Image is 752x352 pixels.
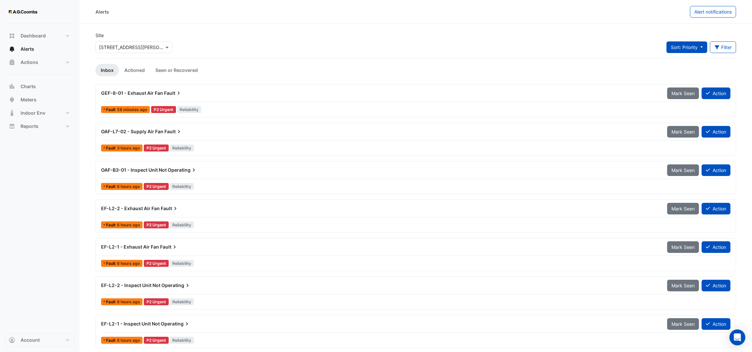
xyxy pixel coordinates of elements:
[144,337,169,344] div: P2 Urgent
[671,206,695,211] span: Mark Seen
[667,280,699,291] button: Mark Seen
[101,321,160,326] span: EF-L2-1 - Inspect Unit Not
[671,44,698,50] span: Sort: Priority
[729,329,745,345] div: Open Intercom Messenger
[702,203,730,214] button: Action
[168,167,197,173] span: Operating
[702,318,730,330] button: Action
[164,90,182,96] span: Fault
[9,123,15,130] app-icon: Reports
[667,88,699,99] button: Mark Seen
[170,260,194,267] span: Reliability
[21,123,38,130] span: Reports
[170,221,194,228] span: Reliability
[702,88,730,99] button: Action
[170,145,194,151] span: Reliability
[21,96,36,103] span: Meters
[21,59,38,66] span: Actions
[21,32,46,39] span: Dashboard
[671,129,695,135] span: Mark Seen
[170,298,194,305] span: Reliability
[144,145,169,151] div: P2 Urgent
[671,244,695,250] span: Mark Seen
[671,90,695,96] span: Mark Seen
[106,146,117,150] span: Fault
[117,184,140,189] span: Tue 19-Aug-2025 08:15 AEST
[106,338,117,342] span: Fault
[106,108,117,112] span: Fault
[106,185,117,189] span: Fault
[170,337,194,344] span: Reliability
[144,260,169,267] div: P2 Urgent
[9,110,15,116] app-icon: Indoor Env
[5,80,74,93] button: Charts
[117,146,140,150] span: Tue 19-Aug-2025 10:32 AEST
[5,56,74,69] button: Actions
[702,280,730,291] button: Action
[101,205,160,211] span: EF-L2-2 - Exhaust Air Fan
[9,83,15,90] app-icon: Charts
[106,300,117,304] span: Fault
[95,8,109,15] div: Alerts
[161,205,179,212] span: Fault
[95,32,104,39] label: Site
[117,222,140,227] span: Tue 19-Aug-2025 08:01 AEST
[106,262,117,265] span: Fault
[144,183,169,190] div: P2 Urgent
[9,59,15,66] app-icon: Actions
[161,321,190,327] span: Operating
[5,42,74,56] button: Alerts
[101,129,163,134] span: OAF-L7-02 - Supply Air Fan
[671,167,695,173] span: Mark Seen
[9,96,15,103] app-icon: Meters
[177,106,202,113] span: Reliability
[151,106,176,113] div: P2 Urgent
[666,41,707,53] button: Sort: Priority
[8,5,38,19] img: Company Logo
[21,110,45,116] span: Indoor Env
[5,106,74,120] button: Indoor Env
[5,120,74,133] button: Reports
[95,64,119,76] a: Inbox
[702,126,730,138] button: Action
[101,167,167,173] span: OAF-B3-01 - Inspect Unit Not
[150,64,203,76] a: Seen or Recovered
[9,32,15,39] app-icon: Dashboard
[144,298,169,305] div: P2 Urgent
[702,241,730,253] button: Action
[117,338,140,343] span: Tue 19-Aug-2025 08:01 AEST
[5,333,74,347] button: Account
[164,128,182,135] span: Fault
[117,299,140,304] span: Tue 19-Aug-2025 08:01 AEST
[671,321,695,327] span: Mark Seen
[101,244,159,250] span: EF-L2-1 - Exhaust Air Fan
[21,337,40,343] span: Account
[667,318,699,330] button: Mark Seen
[667,164,699,176] button: Mark Seen
[117,107,147,112] span: Tue 19-Aug-2025 13:03 AEST
[702,164,730,176] button: Action
[667,241,699,253] button: Mark Seen
[667,126,699,138] button: Mark Seen
[5,29,74,42] button: Dashboard
[119,64,150,76] a: Actioned
[160,244,178,250] span: Fault
[710,41,736,53] button: Filter
[117,261,140,266] span: Tue 19-Aug-2025 08:01 AEST
[170,183,194,190] span: Reliability
[667,203,699,214] button: Mark Seen
[161,282,191,289] span: Operating
[101,90,163,96] span: GEF-8-01 - Exhaust Air Fan
[690,6,736,18] button: Alert notifications
[144,221,169,228] div: P2 Urgent
[694,9,732,15] span: Alert notifications
[106,223,117,227] span: Fault
[5,93,74,106] button: Meters
[101,282,160,288] span: EF-L2-2 - Inspect Unit Not
[21,46,34,52] span: Alerts
[671,283,695,288] span: Mark Seen
[9,46,15,52] app-icon: Alerts
[21,83,36,90] span: Charts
